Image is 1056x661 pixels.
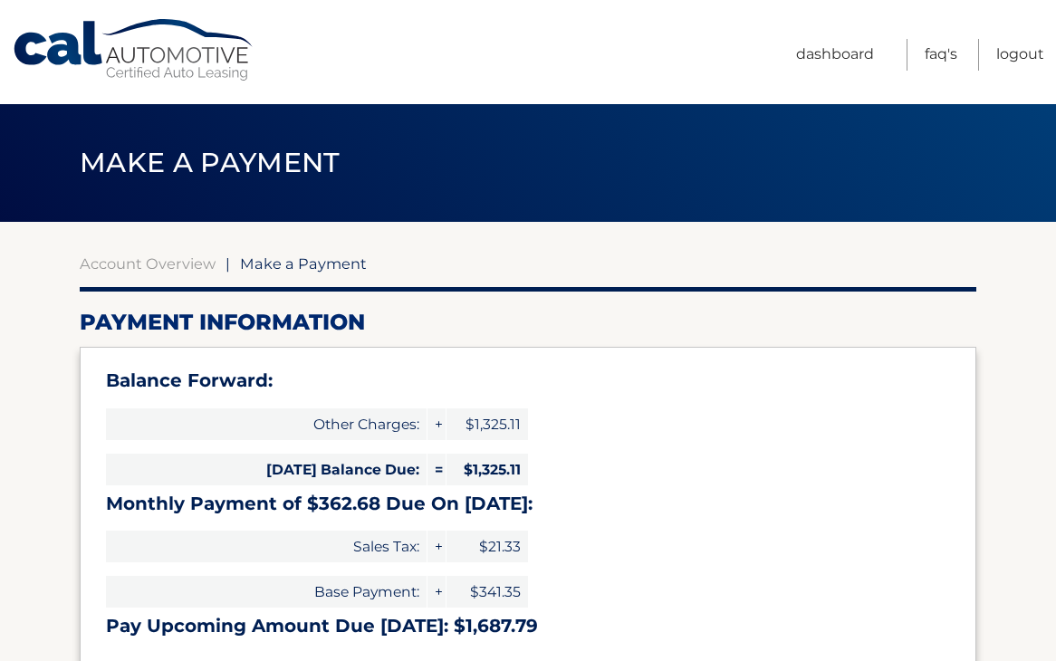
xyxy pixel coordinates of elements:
h3: Balance Forward: [106,369,950,392]
span: [DATE] Balance Due: [106,454,427,485]
h3: Monthly Payment of $362.68 Due On [DATE]: [106,493,950,515]
span: + [427,531,446,562]
span: $1,325.11 [446,454,528,485]
h2: Payment Information [80,309,976,336]
span: Make a Payment [80,146,340,179]
span: $341.35 [446,576,528,608]
a: Account Overview [80,254,216,273]
span: | [226,254,230,273]
a: Cal Automotive [12,18,256,82]
a: Dashboard [796,39,874,71]
a: FAQ's [925,39,957,71]
h3: Pay Upcoming Amount Due [DATE]: $1,687.79 [106,615,950,637]
span: + [427,576,446,608]
span: = [427,454,446,485]
span: Other Charges: [106,408,427,440]
span: $1,325.11 [446,408,528,440]
span: $21.33 [446,531,528,562]
span: + [427,408,446,440]
span: Sales Tax: [106,531,427,562]
span: Make a Payment [240,254,367,273]
span: Base Payment: [106,576,427,608]
a: Logout [996,39,1044,71]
